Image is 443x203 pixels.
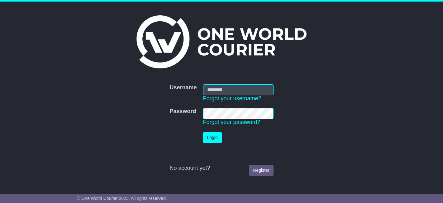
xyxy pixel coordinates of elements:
[169,84,197,91] label: Username
[203,95,261,101] a: Forgot your username?
[203,119,260,125] a: Forgot your password?
[169,108,196,115] label: Password
[136,15,307,68] img: One World
[77,196,167,201] span: © One World Courier 2025. All rights reserved.
[249,165,273,176] a: Register
[169,165,273,172] div: No account yet?
[203,132,222,143] button: Login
